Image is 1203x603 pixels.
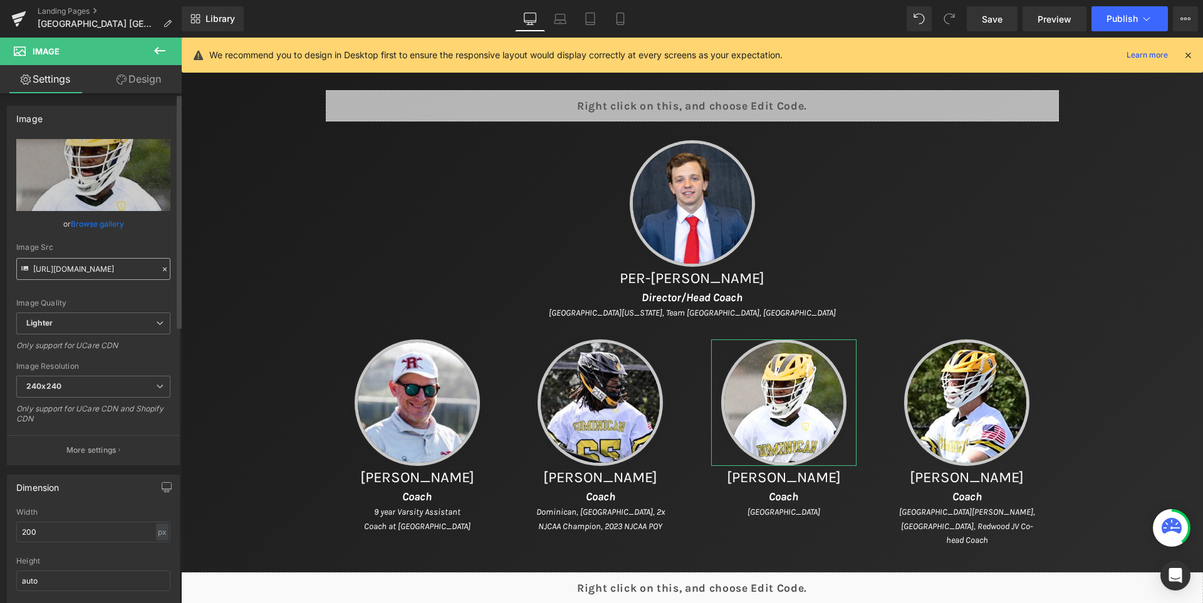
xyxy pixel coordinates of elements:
[33,46,60,56] span: Image
[16,217,170,230] div: or
[16,508,170,517] div: Width
[368,270,655,281] i: [GEOGRAPHIC_DATA][US_STATE], Team [GEOGRAPHIC_DATA], [GEOGRAPHIC_DATA]
[26,318,53,327] b: Lighter
[221,452,251,466] i: Coach
[16,362,170,371] div: Image Resolution
[937,6,962,31] button: Redo
[66,445,117,456] p: More settings
[605,6,635,31] a: Mobile
[575,6,605,31] a: Tablet
[355,469,484,493] i: Dominican, [GEOGRAPHIC_DATA], 2x NJCAA Champion, 2023 NJCAA POY
[206,13,235,24] span: Library
[405,452,434,466] i: Coach
[16,299,170,307] div: Image Quality
[16,404,170,432] div: Only support for UCare CDN and Shopify CDN
[1023,6,1086,31] a: Preview
[164,428,310,451] h1: [PERSON_NAME]
[8,435,179,465] button: More settings
[156,523,169,540] div: px
[718,469,854,508] i: [GEOGRAPHIC_DATA][PERSON_NAME], [GEOGRAPHIC_DATA], Redwood JV Co-head Coach
[16,341,170,359] div: Only support for UCare CDN
[1160,560,1190,590] div: Open Intercom Messenger
[16,258,170,280] input: Link
[16,570,170,591] input: auto
[38,19,158,29] span: [GEOGRAPHIC_DATA] [GEOGRAPHIC_DATA]
[1091,6,1168,31] button: Publish
[588,452,617,466] i: Coach
[713,428,859,451] h1: [PERSON_NAME]
[771,452,801,466] i: Coach
[26,381,61,391] b: 240x240
[907,6,932,31] button: Undo
[71,213,124,235] a: Browse gallery
[1107,14,1138,24] span: Publish
[1173,6,1198,31] button: More
[16,557,170,565] div: Height
[346,428,492,451] h1: [PERSON_NAME]
[16,243,170,252] div: Image Src
[16,475,60,493] div: Dimension
[566,469,639,480] i: [GEOGRAPHIC_DATA]
[209,48,783,62] p: We recommend you to design in Desktop first to ensure the responsive layout would display correct...
[164,229,859,252] h1: Per-[PERSON_NAME]
[16,522,170,542] input: auto
[461,253,561,267] i: Director/Head Coach
[182,6,244,31] a: New Library
[1122,48,1173,63] a: Learn more
[530,428,676,451] h1: [PERSON_NAME]
[183,469,289,493] i: 9 year Varsity Assistant Coach at [GEOGRAPHIC_DATA]
[38,6,182,16] a: Landing Pages
[1038,13,1071,26] span: Preview
[515,6,545,31] a: Desktop
[16,106,43,124] div: Image
[982,13,1002,26] span: Save
[93,65,184,93] a: Design
[545,6,575,31] a: Laptop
